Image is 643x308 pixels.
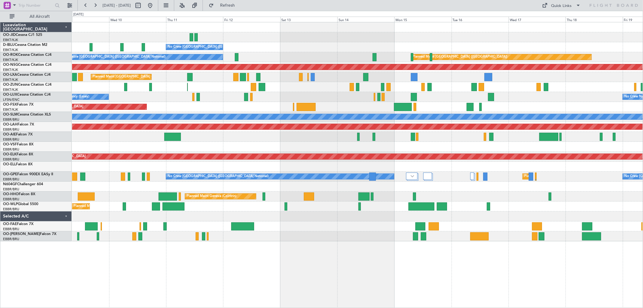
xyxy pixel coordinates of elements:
[3,73,17,77] span: OO-LXA
[3,173,53,176] a: OO-GPEFalcon 900EX EASy II
[3,103,33,106] a: OO-FSXFalcon 7X
[223,17,280,22] div: Fri 12
[3,133,33,136] a: OO-AIEFalcon 7X
[413,52,508,62] div: Planned Maint [GEOGRAPHIC_DATA] ([GEOGRAPHIC_DATA])
[3,202,38,206] a: OO-WLPGlobal 5500
[3,197,19,202] a: EBBR/BRU
[3,163,16,166] span: OO-ELL
[109,17,166,22] div: Wed 10
[187,192,236,201] div: Planned Maint Geneva (Cointrin)
[3,78,18,82] a: EBKT/KJK
[3,177,19,182] a: EBBR/BRU
[280,17,337,22] div: Sat 13
[337,17,394,22] div: Sun 14
[168,43,269,52] div: No Crew [GEOGRAPHIC_DATA] ([GEOGRAPHIC_DATA] National)
[3,123,34,126] a: OO-LAHFalcon 7X
[3,232,56,236] a: OO-[PERSON_NAME]Falcon 7X
[3,222,17,226] span: OO-FAE
[18,1,53,10] input: Trip Number
[93,72,202,81] div: Planned Maint [GEOGRAPHIC_DATA] ([GEOGRAPHIC_DATA] National)
[3,63,52,67] a: OO-NSGCessna Citation CJ4
[3,143,17,146] span: OO-VSF
[3,93,17,97] span: OO-LUX
[566,17,623,22] div: Thu 18
[3,58,18,62] a: EBKT/KJK
[3,38,18,42] a: EBKT/KJK
[3,222,33,226] a: OO-FAEFalcon 7X
[3,43,15,47] span: D-IBLU
[3,232,40,236] span: OO-[PERSON_NAME]
[411,175,414,177] img: arrow-gray.svg
[3,143,33,146] a: OO-VSFFalcon 8X
[3,153,17,156] span: OO-ELK
[539,1,584,10] button: Quick Links
[3,192,35,196] a: OO-HHOFalcon 8X
[3,207,19,211] a: EBBR/BRU
[3,237,19,241] a: EBBR/BRU
[3,83,52,87] a: OO-ZUNCessna Citation CJ4
[3,53,52,57] a: OO-ROKCessna Citation CJ4
[3,97,20,102] a: LFSN/ENC
[551,3,572,9] div: Quick Links
[16,14,64,19] span: All Aircraft
[524,172,633,181] div: Planned Maint [GEOGRAPHIC_DATA] ([GEOGRAPHIC_DATA] National)
[3,117,19,122] a: EBBR/BRU
[3,202,18,206] span: OO-WLP
[3,113,51,116] a: OO-SLMCessna Citation XLS
[3,123,17,126] span: OO-LAH
[166,17,223,22] div: Thu 11
[3,137,19,142] a: EBBR/BRU
[3,153,33,156] a: OO-ELKFalcon 8X
[509,17,566,22] div: Wed 17
[3,192,19,196] span: OO-HHO
[3,133,16,136] span: OO-AIE
[3,63,18,67] span: OO-NSG
[3,183,43,186] a: N604GFChallenger 604
[206,1,242,10] button: Refresh
[7,12,65,21] button: All Aircraft
[3,173,17,176] span: OO-GPE
[452,17,509,22] div: Tue 16
[3,87,18,92] a: EBKT/KJK
[3,147,19,152] a: EBBR/BRU
[3,83,18,87] span: OO-ZUN
[3,33,16,37] span: OO-JID
[3,68,18,72] a: EBKT/KJK
[3,227,19,231] a: EBBR/BRU
[3,33,42,37] a: OO-JIDCessna CJ1 525
[215,3,240,8] span: Refresh
[3,113,17,116] span: OO-SLM
[74,202,105,211] div: Planned Maint Liege
[3,187,19,192] a: EBBR/BRU
[394,17,451,22] div: Mon 15
[3,163,33,166] a: OO-ELLFalcon 8X
[102,3,131,8] span: [DATE] - [DATE]
[3,53,18,57] span: OO-ROK
[3,157,19,162] a: EBBR/BRU
[3,127,19,132] a: EBBR/BRU
[3,107,18,112] a: EBKT/KJK
[168,172,269,181] div: No Crew [GEOGRAPHIC_DATA] ([GEOGRAPHIC_DATA] National)
[52,17,109,22] div: Tue 9
[3,183,17,186] span: N604GF
[3,48,18,52] a: EBKT/KJK
[3,93,51,97] a: OO-LUXCessna Citation CJ4
[3,73,51,77] a: OO-LXACessna Citation CJ4
[3,43,47,47] a: D-IBLUCessna Citation M2
[73,12,84,17] div: [DATE]
[53,52,165,62] div: A/C Unavailable [GEOGRAPHIC_DATA] ([GEOGRAPHIC_DATA] National)
[3,103,17,106] span: OO-FSX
